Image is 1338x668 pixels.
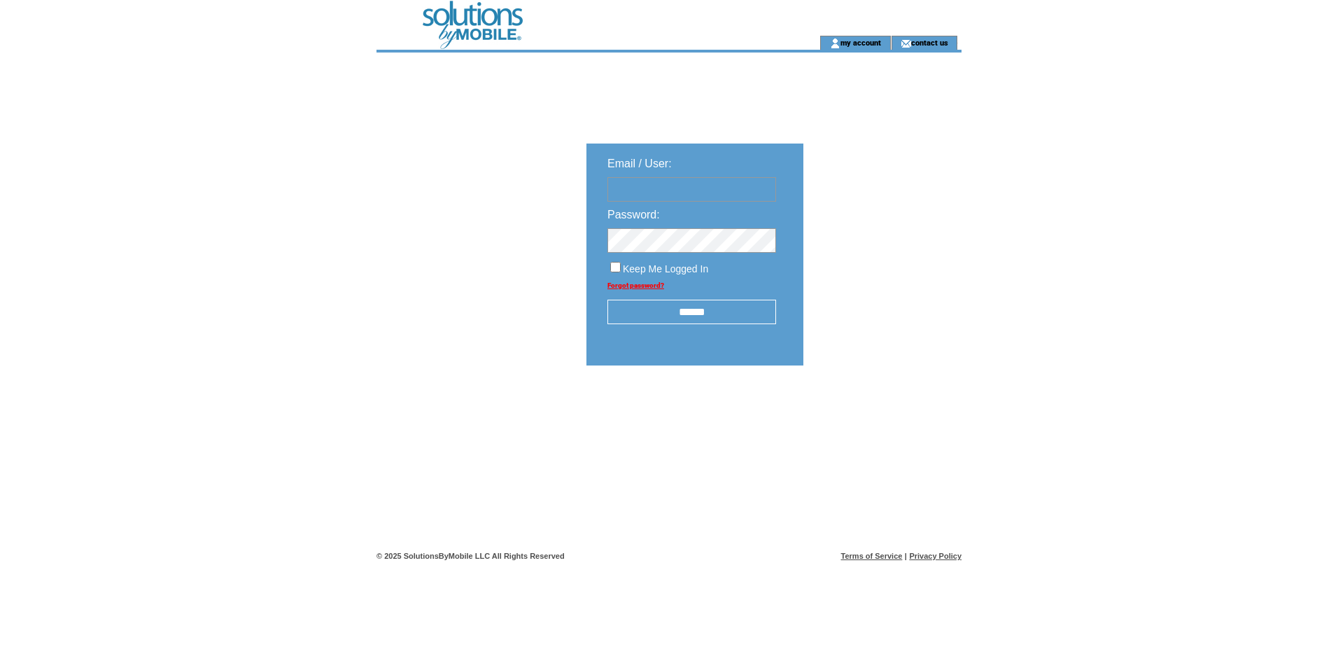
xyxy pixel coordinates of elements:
[376,552,565,560] span: © 2025 SolutionsByMobile LLC All Rights Reserved
[607,209,660,221] span: Password:
[909,552,962,560] a: Privacy Policy
[623,263,708,274] span: Keep Me Logged In
[905,552,907,560] span: |
[911,38,948,47] a: contact us
[830,38,840,49] img: account_icon.gif
[841,552,903,560] a: Terms of Service
[607,281,664,289] a: Forgot password?
[840,38,881,47] a: my account
[901,38,911,49] img: contact_us_icon.gif
[607,158,672,169] span: Email / User:
[844,401,914,418] img: transparent.png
